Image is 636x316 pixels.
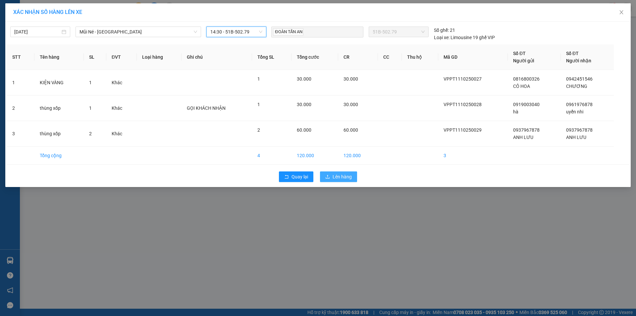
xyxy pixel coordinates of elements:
[252,44,291,70] th: Tổng SL
[193,30,197,34] span: down
[257,76,260,82] span: 1
[444,76,482,82] span: VPPT1110250027
[513,102,540,107] span: 0919003040
[89,80,92,85] span: 1
[34,147,84,165] td: Tổng cộng
[513,58,534,63] span: Người gửi
[566,84,587,89] span: CHƯƠNG
[34,121,84,147] td: thùng xốp
[297,127,311,133] span: 60.000
[325,174,330,180] span: upload
[566,58,591,63] span: Người nhận
[513,109,518,114] span: hà
[513,84,530,89] span: CÔ HOA
[252,147,291,165] td: 4
[89,105,92,111] span: 1
[402,44,438,70] th: Thu hộ
[284,174,289,180] span: rollback
[513,135,533,140] span: ANH LƯU
[344,102,358,107] span: 30.000
[434,27,449,34] span: Số ghế:
[291,147,338,165] td: 120.000
[297,76,311,82] span: 30.000
[14,28,60,35] input: 11/10/2025
[291,44,338,70] th: Tổng cước
[438,147,508,165] td: 3
[566,76,593,82] span: 0942451546
[566,135,586,140] span: ANH LƯU
[106,70,136,95] td: Khác
[187,105,226,111] span: GỌI KHÁCH NHẬN
[444,102,482,107] span: VPPT1110250028
[513,127,540,133] span: 0937967878
[444,127,482,133] span: VPPT1110250029
[566,51,579,56] span: Số ĐT
[257,102,260,107] span: 1
[566,109,583,114] span: uyển nhi
[7,44,34,70] th: STT
[7,121,34,147] td: 3
[333,173,352,180] span: Lên hàng
[320,171,357,182] button: uploadLên hàng
[297,102,311,107] span: 30.000
[79,27,197,37] span: Mũi Né - Sài Gòn
[612,3,631,22] button: Close
[106,95,136,121] td: Khác
[291,173,308,180] span: Quay lại
[434,34,450,41] span: Loại xe:
[566,127,593,133] span: 0937967878
[257,127,260,133] span: 2
[106,44,136,70] th: ĐVT
[434,34,495,41] div: Limousine 19 ghế VIP
[513,51,526,56] span: Số ĐT
[344,127,358,133] span: 60.000
[434,27,455,34] div: 21
[13,9,82,15] span: XÁC NHẬN SỐ HÀNG LÊN XE
[7,95,34,121] td: 2
[338,147,378,165] td: 120.000
[34,95,84,121] td: thùng xốp
[89,131,92,136] span: 2
[513,76,540,82] span: 0816800326
[273,28,303,36] span: ĐOÀN TẤN AN
[344,76,358,82] span: 30.000
[566,102,593,107] span: 0961976878
[182,44,252,70] th: Ghi chú
[619,10,624,15] span: close
[34,70,84,95] td: KIỆN VÀNG
[279,171,313,182] button: rollbackQuay lại
[84,44,107,70] th: SL
[34,44,84,70] th: Tên hàng
[338,44,378,70] th: CR
[106,121,136,147] td: Khác
[373,27,424,37] span: 51B-502.79
[438,44,508,70] th: Mã GD
[137,44,182,70] th: Loại hàng
[378,44,401,70] th: CC
[210,27,262,37] span: 14:30 - 51B-502.79
[7,70,34,95] td: 1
